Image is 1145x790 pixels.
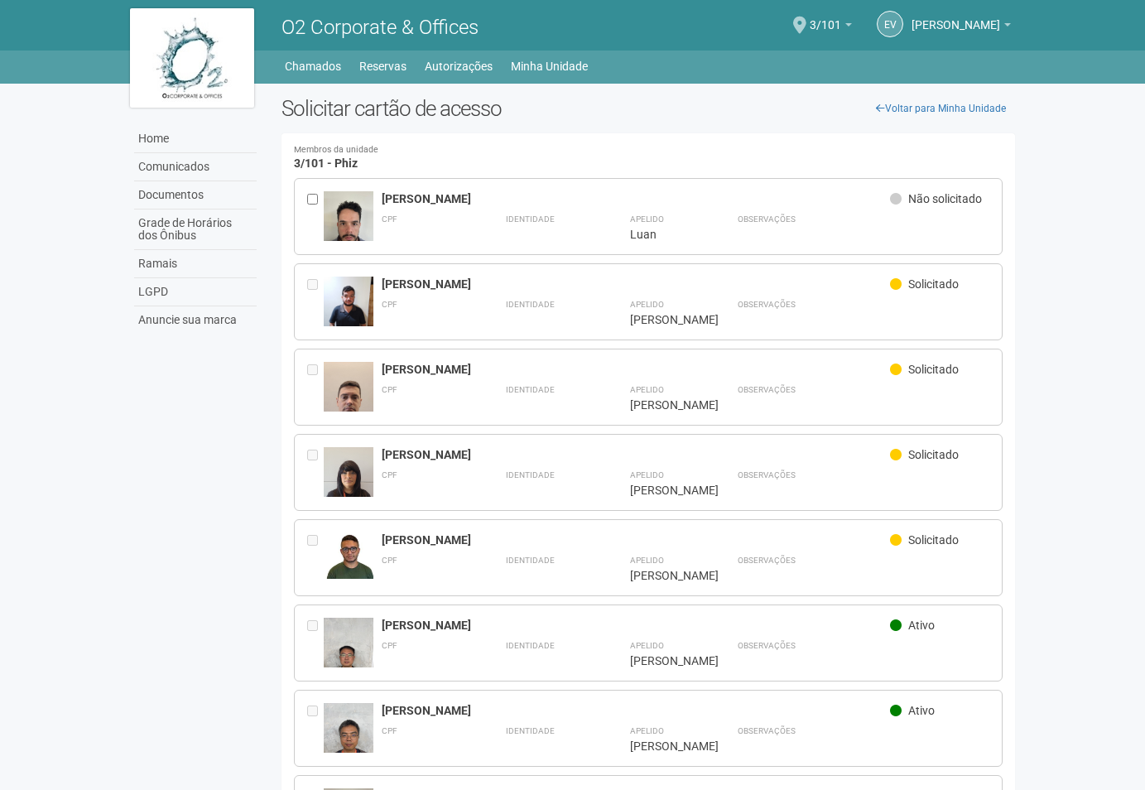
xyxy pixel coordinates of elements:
[506,726,555,735] strong: Identidade
[382,362,891,377] div: [PERSON_NAME]
[630,653,696,668] div: [PERSON_NAME]
[307,618,324,668] div: Entre em contato com a Aministração para solicitar o cancelamento ou 2a via
[382,385,397,394] strong: CPF
[630,641,664,650] strong: Apelido
[324,362,373,450] img: user.jpg
[738,726,796,735] strong: Observações
[134,181,257,210] a: Documentos
[506,214,555,224] strong: Identidade
[738,470,796,479] strong: Observações
[307,703,324,754] div: Entre em contato com a Aministração para solicitar o cancelamento ou 2a via
[324,447,373,536] img: user.jpg
[307,362,324,412] div: Entre em contato com a Aministração para solicitar o cancelamento ou 2a via
[506,641,555,650] strong: Identidade
[738,300,796,309] strong: Observações
[134,125,257,153] a: Home
[630,739,696,754] div: [PERSON_NAME]
[630,214,664,224] strong: Apelido
[810,2,841,31] span: 3/101
[425,55,493,78] a: Autorizações
[630,556,664,565] strong: Apelido
[382,618,891,633] div: [PERSON_NAME]
[908,448,959,461] span: Solicitado
[506,556,555,565] strong: Identidade
[382,556,397,565] strong: CPF
[134,250,257,278] a: Ramais
[134,153,257,181] a: Comunicados
[324,191,373,258] img: user.jpg
[908,533,959,547] span: Solicitado
[630,312,696,327] div: [PERSON_NAME]
[908,704,935,717] span: Ativo
[281,16,479,39] span: O2 Corporate & Offices
[630,300,664,309] strong: Apelido
[134,306,257,334] a: Anuncie sua marca
[630,385,664,394] strong: Apelido
[294,146,1003,170] h4: 3/101 - Phiz
[738,641,796,650] strong: Observações
[307,277,324,327] div: Entre em contato com a Aministração para solicitar o cancelamento ou 2a via
[867,96,1015,121] a: Voltar para Minha Unidade
[382,726,397,735] strong: CPF
[382,641,397,650] strong: CPF
[908,619,935,632] span: Ativo
[382,470,397,479] strong: CPF
[382,447,891,462] div: [PERSON_NAME]
[134,278,257,306] a: LGPD
[324,532,373,579] img: user.jpg
[912,21,1011,34] a: [PERSON_NAME]
[324,618,373,706] img: user.jpg
[382,191,891,206] div: [PERSON_NAME]
[877,11,903,37] a: EV
[908,192,982,205] span: Não solicitado
[324,277,373,343] img: user.jpg
[359,55,407,78] a: Reservas
[285,55,341,78] a: Chamados
[382,300,397,309] strong: CPF
[738,556,796,565] strong: Observações
[130,8,254,108] img: logo.jpg
[134,210,257,250] a: Grade de Horários dos Ônibus
[630,568,696,583] div: [PERSON_NAME]
[382,532,891,547] div: [PERSON_NAME]
[307,532,324,583] div: Entre em contato com a Aministração para solicitar o cancelamento ou 2a via
[307,447,324,498] div: Entre em contato com a Aministração para solicitar o cancelamento ou 2a via
[506,300,555,309] strong: Identidade
[738,214,796,224] strong: Observações
[382,277,891,291] div: [PERSON_NAME]
[382,703,891,718] div: [PERSON_NAME]
[738,385,796,394] strong: Observações
[506,385,555,394] strong: Identidade
[281,96,1016,121] h2: Solicitar cartão de acesso
[630,483,696,498] div: [PERSON_NAME]
[511,55,588,78] a: Minha Unidade
[810,21,852,34] a: 3/101
[294,146,1003,155] small: Membros da unidade
[912,2,1000,31] span: Eduany Vidal
[630,397,696,412] div: [PERSON_NAME]
[630,726,664,735] strong: Apelido
[908,363,959,376] span: Solicitado
[382,214,397,224] strong: CPF
[630,227,696,242] div: Luan
[630,470,664,479] strong: Apelido
[506,470,555,479] strong: Identidade
[908,277,959,291] span: Solicitado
